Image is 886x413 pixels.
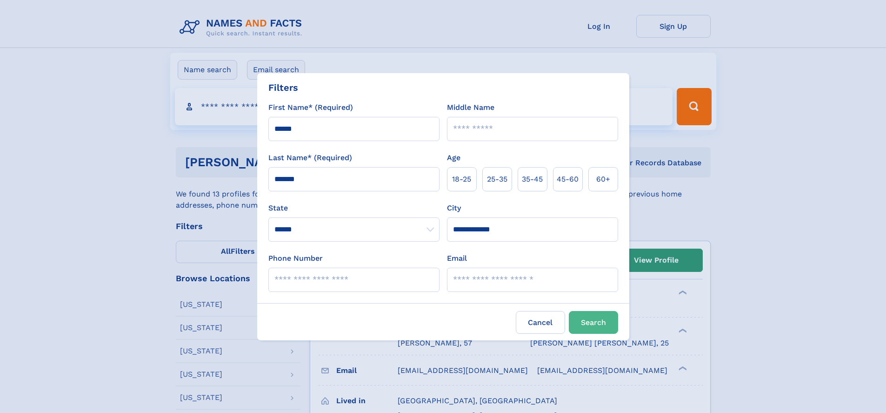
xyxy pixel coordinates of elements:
label: First Name* (Required) [268,102,353,113]
span: 35‑45 [522,174,543,185]
span: 45‑60 [557,174,579,185]
span: 60+ [596,174,610,185]
label: State [268,203,440,214]
label: Last Name* (Required) [268,152,352,163]
label: Phone Number [268,253,323,264]
div: Filters [268,81,298,95]
label: Middle Name [447,102,494,113]
label: Cancel [516,311,565,334]
span: 18‑25 [452,174,471,185]
label: Email [447,253,467,264]
label: City [447,203,461,214]
span: 25‑35 [487,174,507,185]
label: Age [447,152,460,163]
button: Search [569,311,618,334]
